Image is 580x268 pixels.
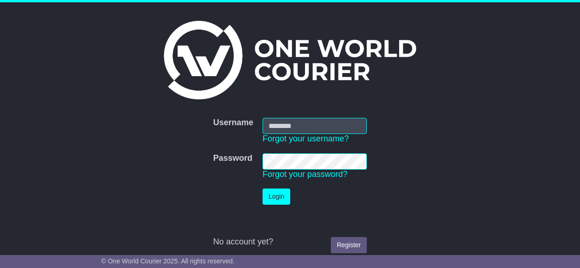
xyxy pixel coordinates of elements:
[213,237,367,247] div: No account yet?
[331,237,367,253] a: Register
[263,189,290,205] button: Login
[213,118,253,128] label: Username
[102,257,235,265] span: © One World Courier 2025. All rights reserved.
[263,134,349,143] a: Forgot your username?
[213,153,252,164] label: Password
[164,21,416,99] img: One World
[263,170,347,179] a: Forgot your password?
